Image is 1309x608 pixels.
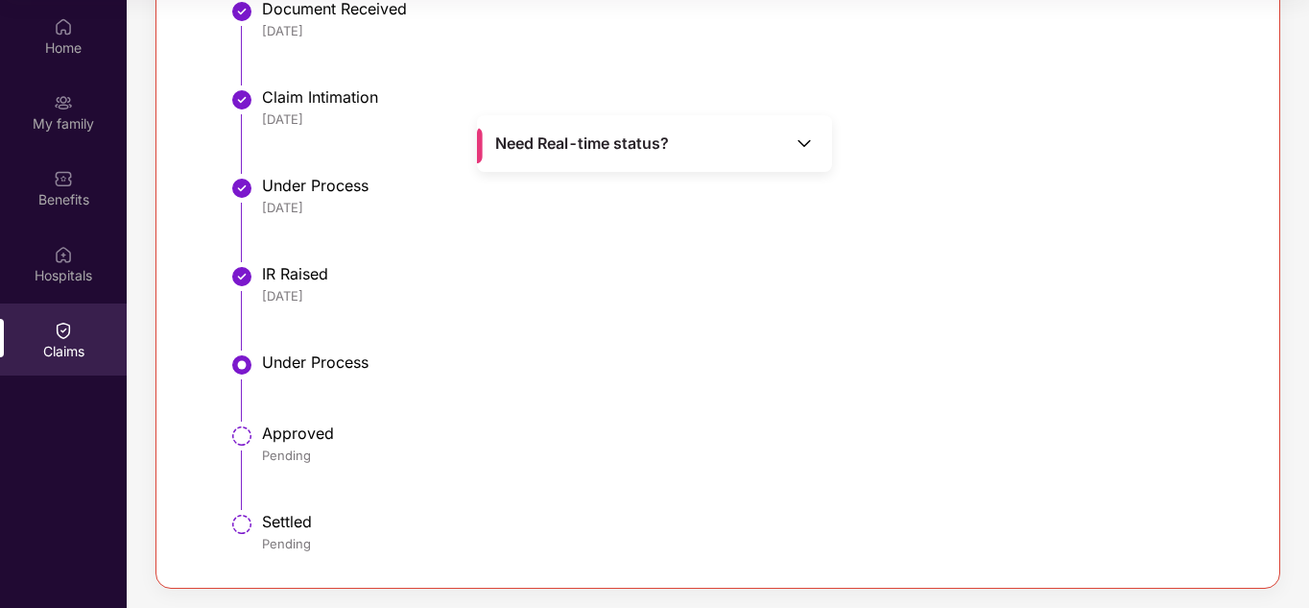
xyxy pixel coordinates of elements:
img: svg+xml;base64,PHN2ZyBpZD0iQ2xhaW0iIHhtbG5zPSJodHRwOi8vd3d3LnczLm9yZy8yMDAwL3N2ZyIgd2lkdGg9IjIwIi... [54,321,73,340]
div: [DATE] [262,22,1237,39]
div: Pending [262,447,1237,464]
div: Claim Intimation [262,87,1237,107]
img: svg+xml;base64,PHN2ZyBpZD0iU3RlcC1Eb25lLTMyeDMyIiB4bWxucz0iaHR0cDovL3d3dy53My5vcmcvMjAwMC9zdmciIH... [230,177,253,200]
div: Under Process [262,176,1237,195]
img: svg+xml;base64,PHN2ZyBpZD0iSG9tZSIgeG1sbnM9Imh0dHA6Ly93d3cudzMub3JnLzIwMDAvc3ZnIiB3aWR0aD0iMjAiIG... [54,17,73,36]
img: svg+xml;base64,PHN2ZyBpZD0iU3RlcC1Eb25lLTMyeDMyIiB4bWxucz0iaHR0cDovL3d3dy53My5vcmcvMjAwMC9zdmciIH... [230,265,253,288]
div: [DATE] [262,110,1237,128]
div: IR Raised [262,264,1237,283]
div: [DATE] [262,199,1237,216]
img: svg+xml;base64,PHN2ZyBpZD0iSG9zcGl0YWxzIiB4bWxucz0iaHR0cDovL3d3dy53My5vcmcvMjAwMC9zdmciIHdpZHRoPS... [54,245,73,264]
img: svg+xml;base64,PHN2ZyB3aWR0aD0iMjAiIGhlaWdodD0iMjAiIHZpZXdCb3g9IjAgMCAyMCAyMCIgZmlsbD0ibm9uZSIgeG... [54,93,73,112]
img: svg+xml;base64,PHN2ZyBpZD0iU3RlcC1Eb25lLTMyeDMyIiB4bWxucz0iaHR0cDovL3d3dy53My5vcmcvMjAwMC9zdmciIH... [230,88,253,111]
div: Pending [262,535,1237,552]
span: Need Real-time status? [495,134,669,154]
img: svg+xml;base64,PHN2ZyBpZD0iU3RlcC1QZW5kaW5nLTMyeDMyIiB4bWxucz0iaHR0cDovL3d3dy53My5vcmcvMjAwMC9zdm... [230,513,253,536]
div: Approved [262,424,1237,443]
img: svg+xml;base64,PHN2ZyBpZD0iU3RlcC1BY3RpdmUtMzJ4MzIiIHhtbG5zPSJodHRwOi8vd3d3LnczLm9yZy8yMDAwL3N2Zy... [230,353,253,377]
img: Toggle Icon [795,134,814,153]
div: [DATE] [262,287,1237,304]
div: Under Process [262,353,1237,372]
img: svg+xml;base64,PHN2ZyBpZD0iQmVuZWZpdHMiIHhtbG5zPSJodHRwOi8vd3d3LnczLm9yZy8yMDAwL3N2ZyIgd2lkdGg9Ij... [54,169,73,188]
img: svg+xml;base64,PHN2ZyBpZD0iU3RlcC1QZW5kaW5nLTMyeDMyIiB4bWxucz0iaHR0cDovL3d3dy53My5vcmcvMjAwMC9zdm... [230,425,253,448]
div: Settled [262,512,1237,531]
